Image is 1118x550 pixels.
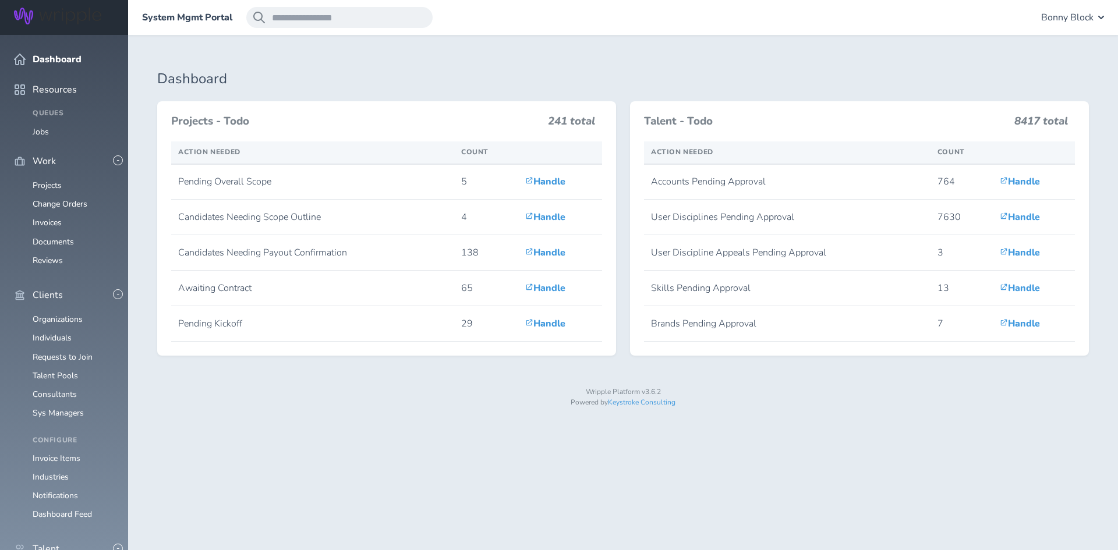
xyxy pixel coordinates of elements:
td: Accounts Pending Approval [644,164,931,200]
a: Handle [1000,317,1040,330]
a: System Mgmt Portal [142,12,232,23]
a: Invoices [33,217,62,228]
td: 65 [454,271,518,306]
h4: Queues [33,109,114,118]
td: 4 [454,200,518,235]
a: Requests to Join [33,352,93,363]
td: Candidates Needing Scope Outline [171,200,454,235]
td: 764 [931,164,993,200]
a: Individuals [33,332,72,343]
h1: Dashboard [157,71,1089,87]
a: Sys Managers [33,407,84,418]
h3: 8417 total [1014,115,1068,133]
a: Handle [525,211,565,223]
td: 5 [454,164,518,200]
a: Keystroke Consulting [608,398,675,407]
span: Resources [33,84,77,95]
td: Awaiting Contract [171,271,454,306]
img: Wripple [14,8,101,24]
a: Change Orders [33,198,87,210]
span: Dashboard [33,54,82,65]
td: Pending Kickoff [171,306,454,342]
td: Skills Pending Approval [644,271,931,306]
span: Action Needed [178,147,240,157]
a: Notifications [33,490,78,501]
span: Bonny Block [1041,12,1094,23]
p: Wripple Platform v3.6.2 [157,388,1089,396]
a: Handle [525,282,565,294]
a: Handle [1000,246,1040,259]
a: Documents [33,236,74,247]
a: Handle [525,175,565,188]
a: Projects [33,180,62,191]
td: Pending Overall Scope [171,164,454,200]
td: Brands Pending Approval [644,306,931,342]
a: Handle [1000,175,1040,188]
a: Consultants [33,389,77,400]
a: Handle [525,246,565,259]
a: Organizations [33,314,83,325]
a: Dashboard Feed [33,509,92,520]
td: User Disciplines Pending Approval [644,200,931,235]
a: Handle [525,317,565,330]
span: Count [937,147,965,157]
span: Action Needed [651,147,713,157]
td: 13 [931,271,993,306]
td: 29 [454,306,518,342]
p: Powered by [157,399,1089,407]
td: 138 [454,235,518,271]
a: Handle [1000,282,1040,294]
button: - [113,155,123,165]
h4: Configure [33,437,114,445]
h3: Projects - Todo [171,115,541,128]
a: Reviews [33,255,63,266]
td: User Discipline Appeals Pending Approval [644,235,931,271]
button: Bonny Block [1041,7,1104,28]
h3: 241 total [548,115,595,133]
a: Talent Pools [33,370,78,381]
td: 3 [931,235,993,271]
span: Clients [33,290,63,300]
a: Industries [33,471,69,482]
td: 7 [931,306,993,342]
a: Invoice Items [33,453,80,464]
h3: Talent - Todo [644,115,1007,128]
span: Work [33,156,56,166]
a: Handle [1000,211,1040,223]
td: 7630 [931,200,993,235]
a: Jobs [33,126,49,137]
td: Candidates Needing Payout Confirmation [171,235,454,271]
span: Count [461,147,489,157]
button: - [113,289,123,299]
